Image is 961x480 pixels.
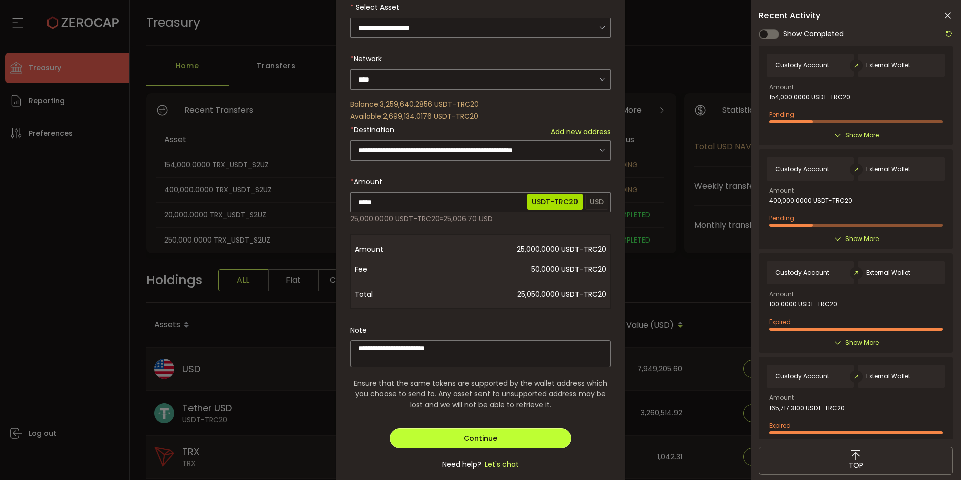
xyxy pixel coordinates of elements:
span: Pending [769,214,794,222]
span: Expired [769,317,791,326]
span: 100.0000 USDT-TRC20 [769,301,837,308]
span: Amount [769,395,794,401]
span: Custody Account [775,62,829,69]
span: 2,699,134.0176 USDT-TRC20 [383,111,478,121]
span: Balance: [350,99,380,109]
span: Custody Account [775,373,829,380]
span: Add new address [551,127,611,137]
span: Recent Activity [759,12,820,20]
span: Available: [350,111,383,121]
span: Total [355,284,435,304]
span: 3,259,640.2856 USDT-TRC20 [380,99,479,109]
span: Show More [845,338,879,348]
span: 25,006.70 USD [443,214,493,224]
span: Amount [769,84,794,90]
span: Show More [845,130,879,140]
iframe: Chat Widget [911,432,961,480]
span: 25,000.0000 USDT-TRC20 [435,239,606,259]
span: 400,000.0000 USDT-TRC20 [769,197,852,204]
span: USDT-TRC20 [527,194,583,210]
span: Continue [464,433,497,443]
span: Ensure that the same tokens are supported by the wallet address which you choose to send to. Any ... [350,378,611,410]
span: 165,717.3100 USDT-TRC20 [769,405,845,412]
span: Pending [769,110,794,119]
span: Expired [769,421,791,430]
span: Amount [769,188,794,194]
button: Continue [390,428,572,448]
span: 50.0000 USDT-TRC20 [435,259,606,279]
span: Amount [769,291,794,297]
span: Show More [845,234,879,244]
span: Amount [354,177,382,187]
span: External Wallet [866,166,910,173]
span: Show Completed [783,29,844,39]
span: ≈ [440,214,443,224]
span: 25,050.0000 USDT-TRC20 [435,284,606,304]
span: External Wallet [866,373,910,380]
span: External Wallet [866,62,910,69]
span: External Wallet [866,269,910,276]
span: Amount [355,239,435,259]
span: Destination [354,125,394,135]
span: Custody Account [775,269,829,276]
span: Custody Account [775,166,829,173]
label: Note [350,325,367,335]
span: 154,000.0000 USDT-TRC20 [769,94,850,101]
span: Let's chat [482,459,519,470]
span: TOP [849,460,863,471]
span: USD [585,194,608,210]
span: Need help? [442,459,482,470]
span: Fee [355,259,435,279]
span: 25,000.0000 USDT-TRC20 [350,214,440,224]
